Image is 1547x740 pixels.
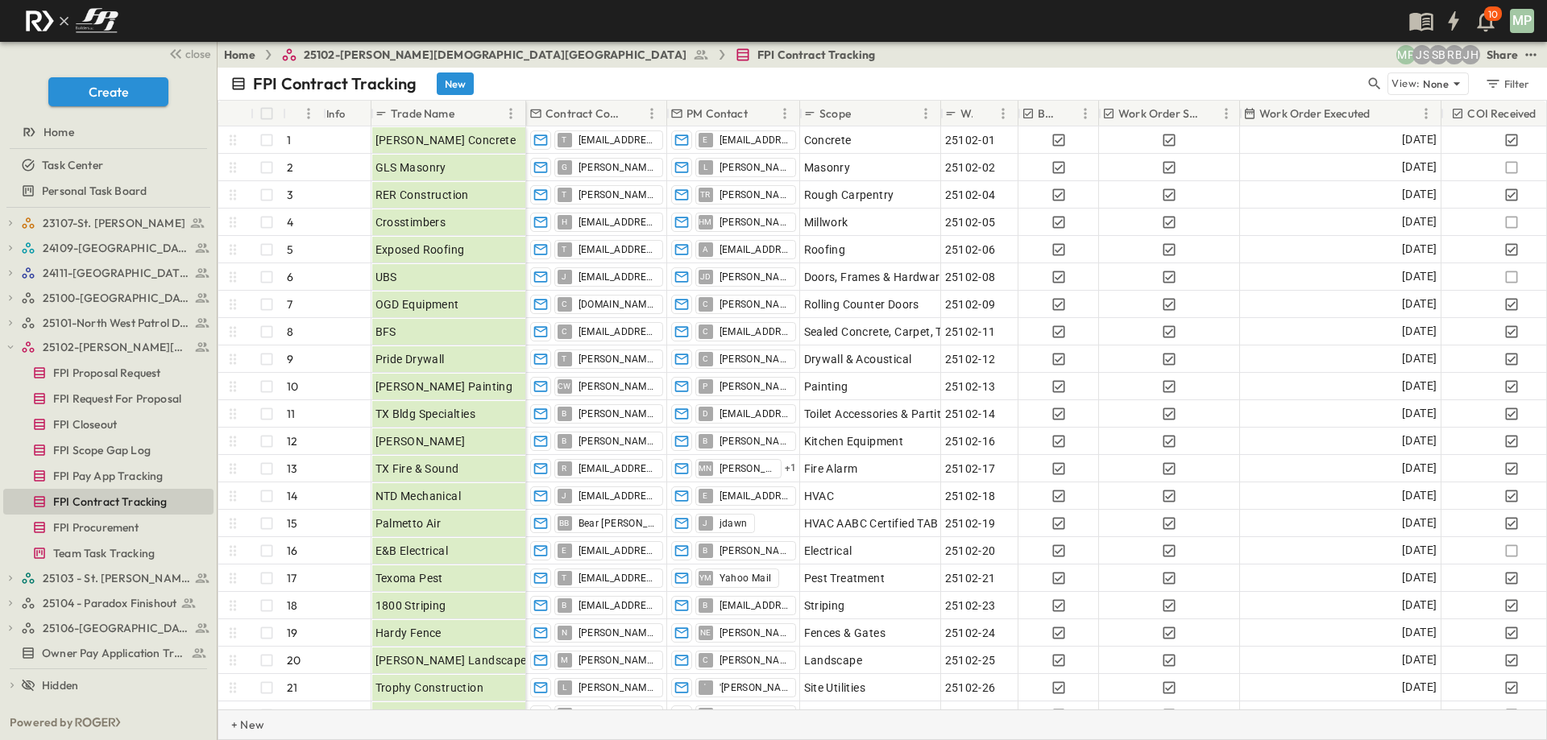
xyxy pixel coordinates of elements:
[686,105,748,122] p: PM Contact
[21,312,210,334] a: 25101-North West Patrol Division
[375,296,459,312] span: OGD Equipment
[562,276,566,277] span: J
[642,104,662,123] button: Menu
[287,187,293,203] p: 3
[804,269,947,285] span: Doors, Frames & Hardware
[3,515,214,540] div: FPI Procurementtest
[579,243,656,256] span: [EMAIL_ADDRESS][DOMAIN_NAME]
[1402,486,1437,505] span: [DATE]
[703,605,707,606] span: B
[287,597,297,614] p: 18
[287,269,293,285] p: 6
[1402,377,1437,395] span: [DATE]
[44,124,74,140] span: Home
[21,617,210,639] a: 25106-St. Andrews Parking Lot
[579,572,656,585] span: [EMAIL_ADDRESS][DOMAIN_NAME]
[287,378,298,395] p: 10
[1402,240,1437,258] span: [DATE]
[703,440,707,441] span: B
[287,159,293,176] p: 2
[287,242,293,258] p: 5
[700,632,711,633] span: NE
[804,378,848,395] span: Painting
[1217,104,1236,123] button: Menu
[375,324,396,340] span: BFS
[1429,45,1448,64] div: Sterling Barnett (sterling@fpibuilders.com)
[1412,45,1432,64] div: Jesse Sullivan (jsullivan@fpibuilders.com)
[53,468,163,484] span: FPI Pay App Tracking
[804,242,846,258] span: Roofing
[1402,568,1437,587] span: [DATE]
[735,47,876,63] a: FPI Contract Tracking
[1461,45,1480,64] div: Jose Hurtado (jhurtado@fpibuilders.com)
[804,652,863,668] span: Landscape
[579,298,656,311] span: [DOMAIN_NAME][EMAIL_ADDRESS][DOMAIN_NAME]
[916,104,935,123] button: Menu
[43,339,190,355] span: 25102-Christ The Redeemer Anglican Church
[1488,8,1498,21] p: 10
[720,134,789,147] span: [EMAIL_ADDRESS][DOMAIN_NAME]
[43,620,190,636] span: 25106-St. Andrews Parking Lot
[375,159,446,176] span: GLS Masonry
[579,654,656,667] span: [PERSON_NAME][EMAIL_ADDRESS][DOMAIN_NAME]
[720,380,789,393] span: [PERSON_NAME][EMAIL_ADDRESS][DOMAIN_NAME]
[624,105,642,122] button: Sort
[579,271,656,283] span: [EMAIL_ADDRESS][DOMAIN_NAME]
[562,194,566,195] span: T
[287,406,295,422] p: 11
[21,237,210,259] a: 24109-St. Teresa of Calcutta Parish Hall
[945,515,996,531] span: 25102-19
[785,461,797,477] span: + 1
[700,194,711,195] span: TR
[720,271,789,283] span: [PERSON_NAME]
[945,296,996,312] span: 25102-09
[3,360,214,386] div: FPI Proposal Requesttest
[561,659,568,660] span: M
[53,391,181,407] span: FPI Request For Proposal
[3,235,214,261] div: 24109-St. Teresa of Calcutta Parish Halltest
[1391,75,1420,93] p: View:
[53,365,160,381] span: FPI Proposal Request
[53,545,155,561] span: Team Task Tracking
[945,625,996,641] span: 25102-24
[804,406,964,422] span: Toilet Accessories & Partitions
[391,105,454,122] p: Trade Name
[804,351,912,367] span: Drywall & Acoustical
[562,331,567,332] span: C
[703,167,707,167] span: L
[375,515,442,531] span: Palmetto Air
[458,105,475,122] button: Sort
[287,515,297,531] p: 15
[1402,514,1437,532] span: [DATE]
[3,362,210,384] a: FPI Proposal Request
[945,461,996,477] span: 25102-17
[562,577,566,578] span: T
[804,187,894,203] span: Rough Carpentry
[3,439,210,461] a: FPI Scope Gap Log
[1402,541,1437,560] span: [DATE]
[1510,9,1534,33] div: MP
[720,407,789,420] span: [EMAIL_ADDRESS][PERSON_NAME][DOMAIN_NAME]
[3,285,214,311] div: 25100-Vanguard Prep Schooltest
[287,433,297,449] p: 12
[3,334,214,360] div: 25102-Christ The Redeemer Anglican Churchtest
[287,214,293,230] p: 4
[1445,45,1464,64] div: Regina Barnett (rbarnett@fpibuilders.com)
[437,72,474,95] button: New
[3,565,214,591] div: 25103 - St. [PERSON_NAME] Phase 2test
[945,351,996,367] span: 25102-12
[3,463,214,489] div: FPI Pay App Trackingtest
[3,465,210,487] a: FPI Pay App Tracking
[21,567,210,589] a: 25103 - St. [PERSON_NAME] Phase 2
[804,625,886,641] span: Fences & Gates
[53,416,117,432] span: FPI Closeout
[1204,105,1221,122] button: Sort
[42,677,78,693] span: Hidden
[703,139,707,140] span: E
[703,249,708,250] span: A
[720,353,789,366] span: [PERSON_NAME]
[287,543,297,559] p: 16
[545,105,621,122] p: Contract Contact
[579,188,656,201] span: [PERSON_NAME][EMAIL_ADDRESS][DOMAIN_NAME]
